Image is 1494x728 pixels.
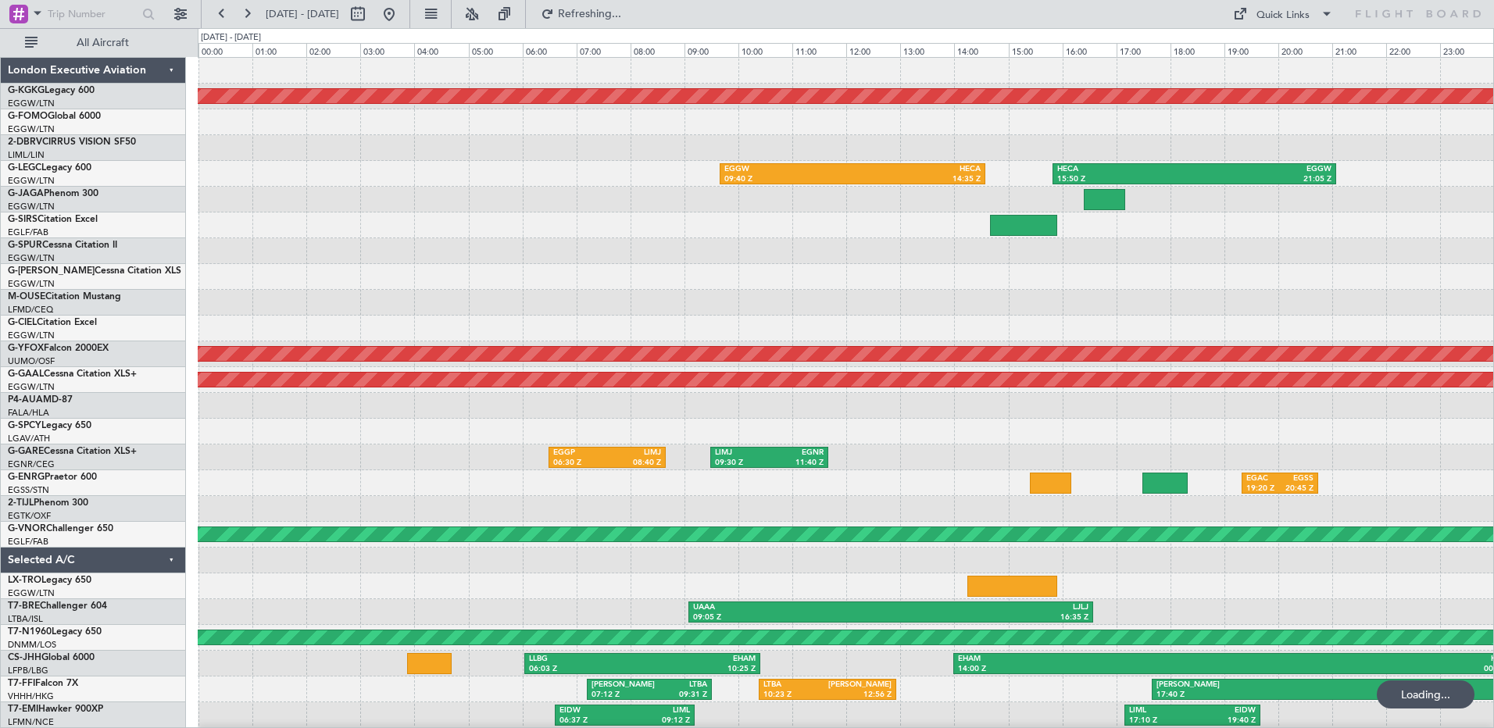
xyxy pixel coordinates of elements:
[8,189,44,198] span: G-JAGA
[559,705,625,716] div: EIDW
[469,43,523,57] div: 05:00
[577,43,631,57] div: 07:00
[8,587,55,599] a: EGGW/LTN
[1386,43,1440,57] div: 22:00
[607,458,661,469] div: 08:40 Z
[8,473,45,482] span: G-ENRG
[8,252,55,264] a: EGGW/LTN
[693,602,891,613] div: UAAA
[1192,716,1256,726] div: 19:40 Z
[8,369,44,379] span: G-GAAL
[8,421,91,430] a: G-SPCYLegacy 650
[8,266,181,276] a: G-[PERSON_NAME]Cessna Citation XLS
[1440,43,1494,57] div: 23:00
[1377,680,1474,708] div: Loading...
[8,112,48,121] span: G-FOMO
[8,163,91,173] a: G-LEGCLegacy 600
[1063,43,1117,57] div: 16:00
[1195,164,1332,175] div: EGGW
[8,318,37,327] span: G-CIEL
[8,407,49,419] a: FALA/HLA
[1280,484,1314,494] div: 20:45 Z
[8,227,48,238] a: EGLF/FAB
[1156,690,1464,701] div: 17:40 Z
[8,653,41,662] span: CS-JHH
[559,716,625,726] div: 06:37 Z
[770,458,824,469] div: 11:40 Z
[1117,43,1171,57] div: 17:00
[8,123,55,135] a: EGGW/LTN
[8,524,46,534] span: G-VNOR
[8,665,48,676] a: LFPB/LBG
[8,627,52,637] span: T7-N1960
[607,448,661,459] div: LIMJ
[8,241,42,250] span: G-SPUR
[642,654,756,665] div: EHAM
[360,43,414,57] div: 03:00
[8,421,41,430] span: G-SPCY
[414,43,468,57] div: 04:00
[8,163,41,173] span: G-LEGC
[17,30,170,55] button: All Aircraft
[8,691,54,702] a: VHHH/HKG
[846,43,900,57] div: 12:00
[8,510,51,522] a: EGTK/OXF
[8,484,49,496] a: EGSS/STN
[201,31,261,45] div: [DATE] - [DATE]
[770,448,824,459] div: EGNR
[1195,174,1332,185] div: 21:05 Z
[8,576,41,585] span: LX-TRO
[1156,680,1464,691] div: [PERSON_NAME]
[557,9,623,20] span: Refreshing...
[8,86,45,95] span: G-KGKG
[1225,2,1341,27] button: Quick Links
[1246,484,1280,494] div: 19:20 Z
[1278,43,1332,57] div: 20:00
[8,433,50,444] a: LGAV/ATH
[792,43,846,57] div: 11:00
[1280,473,1314,484] div: EGSS
[8,679,35,688] span: T7-FFI
[8,524,113,534] a: G-VNORChallenger 650
[1332,43,1386,57] div: 21:00
[724,164,852,175] div: EGGW
[8,639,56,651] a: DNMM/LOS
[763,680,827,691] div: LTBA
[8,601,40,611] span: T7-BRE
[8,498,88,508] a: 2-TIJLPhenom 300
[252,43,306,57] div: 01:00
[954,43,1008,57] div: 14:00
[852,174,981,185] div: 14:35 Z
[8,601,107,611] a: T7-BREChallenger 604
[8,266,95,276] span: G-[PERSON_NAME]
[827,680,892,691] div: [PERSON_NAME]
[8,137,136,147] a: 2-DBRVCIRRUS VISION SF50
[1192,705,1256,716] div: EIDW
[1057,174,1195,185] div: 15:50 Z
[1129,705,1192,716] div: LIML
[8,447,44,456] span: G-GARE
[8,201,55,212] a: EGGW/LTN
[8,369,137,379] a: G-GAALCessna Citation XLS+
[8,278,55,290] a: EGGW/LTN
[592,690,649,701] div: 07:12 Z
[625,716,691,726] div: 09:12 Z
[649,690,707,701] div: 09:31 Z
[48,2,138,26] input: Trip Number
[625,705,691,716] div: LIML
[266,7,339,21] span: [DATE] - [DATE]
[958,664,1235,675] div: 14:00 Z
[693,612,891,623] div: 09:05 Z
[8,447,137,456] a: G-GARECessna Citation XLS+
[8,473,97,482] a: G-ENRGPraetor 600
[534,2,627,27] button: Refreshing...
[8,381,55,393] a: EGGW/LTN
[1246,473,1280,484] div: EGAC
[1009,43,1063,57] div: 15:00
[8,395,73,405] a: P4-AUAMD-87
[891,602,1088,613] div: LJLJ
[8,627,102,637] a: T7-N1960Legacy 650
[1129,716,1192,726] div: 17:10 Z
[8,679,78,688] a: T7-FFIFalcon 7X
[306,43,360,57] div: 02:00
